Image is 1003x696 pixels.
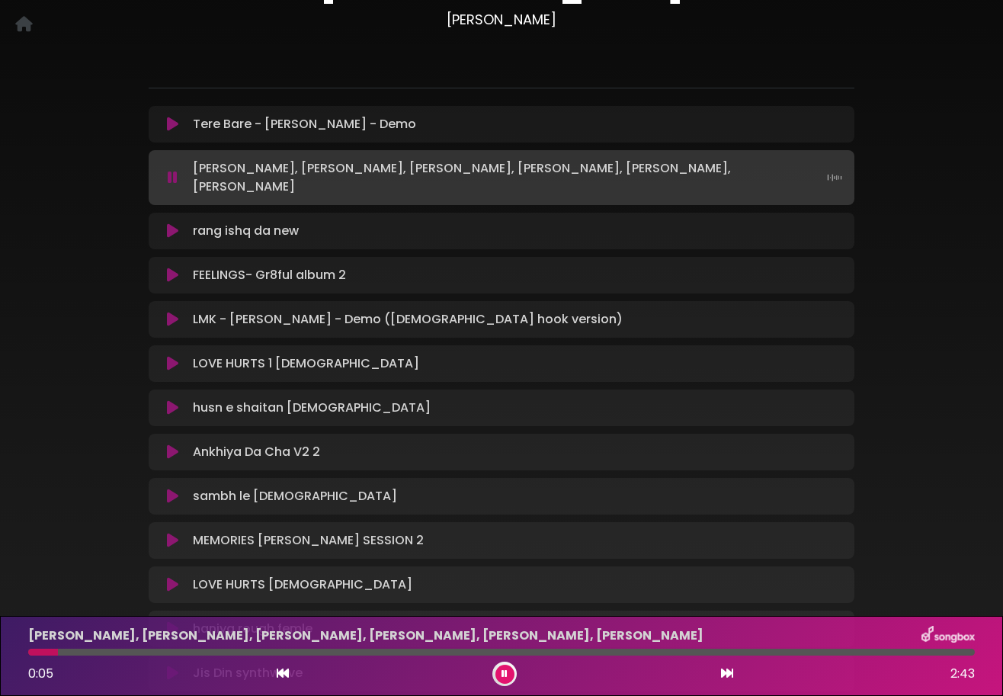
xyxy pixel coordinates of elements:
h3: [PERSON_NAME] [149,11,854,28]
p: FEELINGS- Gr8ful album 2 [193,266,346,284]
p: Ankhiya Da Cha V2 2 [193,443,320,461]
p: MEMORIES [PERSON_NAME] SESSION 2 [193,531,424,550]
p: LMK - [PERSON_NAME] - Demo ([DEMOGRAPHIC_DATA] hook version) [193,310,623,329]
span: 0:05 [28,665,53,682]
p: [PERSON_NAME], [PERSON_NAME], [PERSON_NAME], [PERSON_NAME], [PERSON_NAME], [PERSON_NAME] [193,159,845,196]
p: rang ishq da new [193,222,299,240]
p: [PERSON_NAME], [PERSON_NAME], [PERSON_NAME], [PERSON_NAME], [PERSON_NAME], [PERSON_NAME] [28,627,703,645]
p: sambh le [DEMOGRAPHIC_DATA] [193,487,397,505]
p: Tere Bare - [PERSON_NAME] - Demo [193,115,416,133]
img: waveform4.gif [824,167,845,188]
p: LOVE HURTS [DEMOGRAPHIC_DATA] [193,576,412,594]
span: 2:43 [950,665,975,683]
p: husn e shaitan [DEMOGRAPHIC_DATA] [193,399,431,417]
img: songbox-logo-white.png [921,626,975,646]
p: LOVE HURTS 1 [DEMOGRAPHIC_DATA] [193,354,419,373]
